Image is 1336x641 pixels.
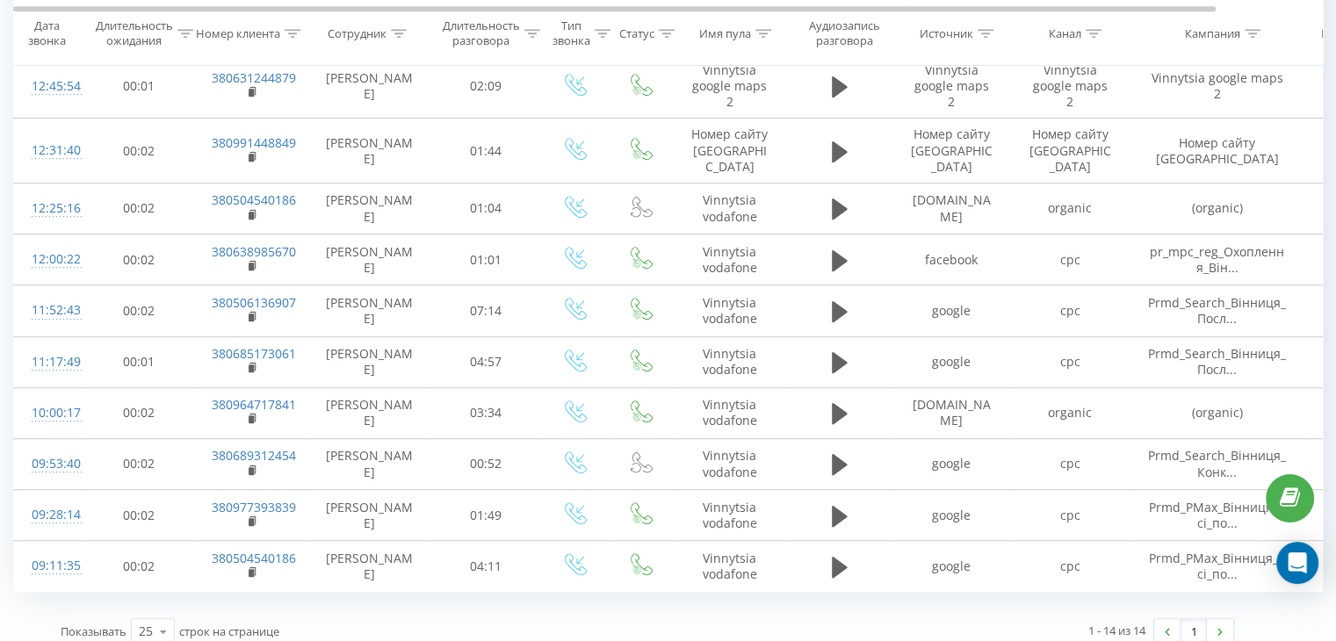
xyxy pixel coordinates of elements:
[1011,119,1130,184] td: Номер сайту [GEOGRAPHIC_DATA]
[1149,550,1286,582] span: Prmd_PMax_Вінниця_Всі_по...
[308,387,431,438] td: [PERSON_NAME]
[673,387,787,438] td: Vinnytsia vodafone
[552,18,590,48] div: Тип звонка
[673,119,787,184] td: Номер сайту [GEOGRAPHIC_DATA]
[32,69,67,104] div: 12:45:54
[673,438,787,489] td: Vinnytsia vodafone
[212,550,296,566] a: 380504540186
[1011,336,1130,387] td: cpc
[1011,541,1130,592] td: cpc
[892,285,1011,336] td: google
[212,294,296,311] a: 380506136907
[61,623,126,639] span: Показывать
[212,345,296,362] a: 380685173061
[431,54,541,119] td: 02:09
[619,25,654,40] div: Статус
[1049,25,1081,40] div: Канал
[212,396,296,413] a: 380964717841
[328,25,386,40] div: Сотрудник
[431,183,541,234] td: 01:04
[84,234,194,285] td: 00:02
[673,490,787,541] td: Vinnytsia vodafone
[212,447,296,464] a: 380689312454
[1130,183,1305,234] td: (organic)
[84,541,194,592] td: 00:02
[1011,234,1130,285] td: cpc
[1011,54,1130,119] td: Vinnytsia google maps 2
[1130,119,1305,184] td: Номер сайту [GEOGRAPHIC_DATA]
[308,183,431,234] td: [PERSON_NAME]
[32,242,67,277] div: 12:00:22
[892,490,1011,541] td: google
[32,293,67,328] div: 11:52:43
[431,119,541,184] td: 01:44
[32,191,67,226] div: 12:25:16
[892,183,1011,234] td: [DOMAIN_NAME]
[673,183,787,234] td: Vinnytsia vodafone
[892,54,1011,119] td: Vinnytsia google maps 2
[139,623,153,640] div: 25
[1150,243,1284,276] span: pr_mpc_reg_Охоплення_Він...
[443,18,520,48] div: Длительность разговора
[892,336,1011,387] td: google
[1148,294,1286,327] span: Prmd_Search_Вінниця_Посл...
[32,549,67,583] div: 09:11:35
[1148,447,1286,479] span: Prmd_Search_Вінниця_Конк...
[308,119,431,184] td: [PERSON_NAME]
[431,490,541,541] td: 01:49
[802,18,887,48] div: Аудиозапись разговора
[196,25,280,40] div: Номер клиента
[892,438,1011,489] td: google
[32,447,67,481] div: 09:53:40
[32,133,67,168] div: 12:31:40
[84,490,194,541] td: 00:02
[431,438,541,489] td: 00:52
[1011,285,1130,336] td: cpc
[84,183,194,234] td: 00:02
[308,438,431,489] td: [PERSON_NAME]
[673,541,787,592] td: Vinnytsia vodafone
[673,285,787,336] td: Vinnytsia vodafone
[212,69,296,86] a: 380631244879
[212,499,296,515] a: 380977393839
[1185,25,1240,40] div: Кампания
[920,25,973,40] div: Источник
[1149,499,1286,531] span: Prmd_PMax_Вінниця_Всі_по...
[308,336,431,387] td: [PERSON_NAME]
[308,541,431,592] td: [PERSON_NAME]
[1148,345,1286,378] span: Prmd_Search_Вінниця_Посл...
[699,25,751,40] div: Имя пула
[431,387,541,438] td: 03:34
[84,119,194,184] td: 00:02
[84,336,194,387] td: 00:01
[32,396,67,430] div: 10:00:17
[308,54,431,119] td: [PERSON_NAME]
[212,243,296,260] a: 380638985670
[32,498,67,532] div: 09:28:14
[431,541,541,592] td: 04:11
[14,18,79,48] div: Дата звонка
[308,234,431,285] td: [PERSON_NAME]
[84,387,194,438] td: 00:02
[1011,438,1130,489] td: cpc
[673,336,787,387] td: Vinnytsia vodafone
[32,345,67,379] div: 11:17:49
[179,623,279,639] span: строк на странице
[212,134,296,151] a: 380991448849
[308,490,431,541] td: [PERSON_NAME]
[431,234,541,285] td: 01:01
[431,285,541,336] td: 07:14
[892,541,1011,592] td: google
[96,18,173,48] div: Длительность ожидания
[84,438,194,489] td: 00:02
[892,234,1011,285] td: facebook
[673,234,787,285] td: Vinnytsia vodafone
[84,54,194,119] td: 00:01
[212,191,296,208] a: 380504540186
[1130,387,1305,438] td: (organic)
[431,336,541,387] td: 04:57
[1088,622,1145,639] div: 1 - 14 из 14
[673,54,787,119] td: Vinnytsia google maps 2
[892,387,1011,438] td: [DOMAIN_NAME]
[1011,183,1130,234] td: organic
